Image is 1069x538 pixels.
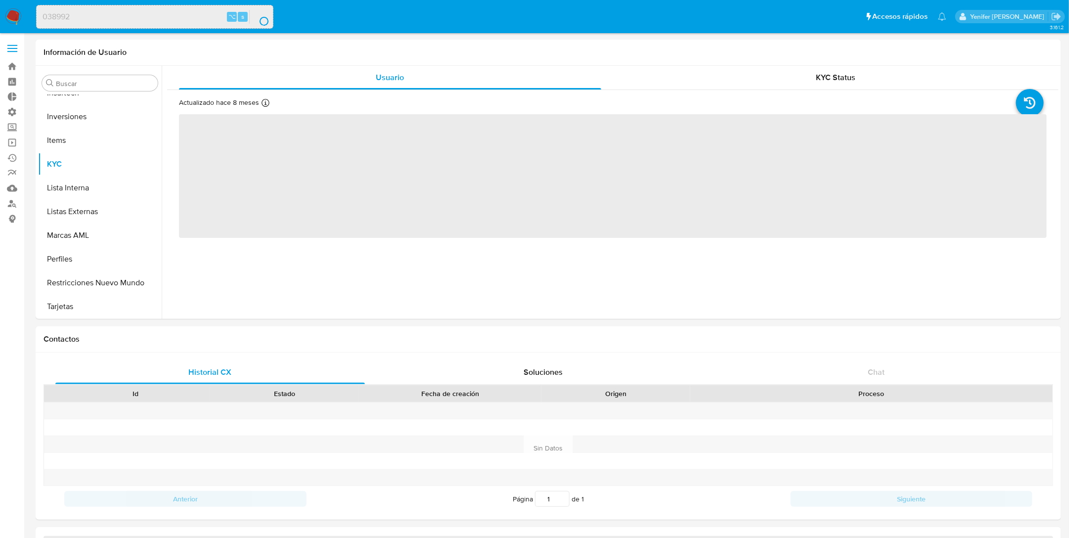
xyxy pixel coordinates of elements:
[513,491,584,507] span: Página de
[38,295,162,318] button: Tarjetas
[38,105,162,129] button: Inversiones
[179,98,259,107] p: Actualizado hace 8 meses
[581,494,584,504] span: 1
[1051,11,1062,22] a: Salir
[868,366,885,378] span: Chat
[873,11,928,22] span: Accesos rápidos
[241,12,244,21] span: s
[38,247,162,271] button: Perfiles
[37,10,273,23] input: Buscar usuario o caso...
[68,389,203,399] div: Id
[938,12,946,21] a: Notificaciones
[548,389,683,399] div: Origen
[697,389,1046,399] div: Proceso
[38,152,162,176] button: KYC
[188,366,231,378] span: Historial CX
[44,334,1053,344] h1: Contactos
[64,491,307,507] button: Anterior
[38,129,162,152] button: Items
[217,389,352,399] div: Estado
[38,271,162,295] button: Restricciones Nuevo Mundo
[228,12,236,21] span: ⌥
[524,366,563,378] span: Soluciones
[38,200,162,224] button: Listas Externas
[38,224,162,247] button: Marcas AML
[249,10,269,24] button: search-icon
[816,72,855,83] span: KYC Status
[179,114,1047,238] span: ‌
[970,12,1048,21] p: yenifer.pena@mercadolibre.com
[56,79,154,88] input: Buscar
[44,47,127,57] h1: Información de Usuario
[791,491,1033,507] button: Siguiente
[38,176,162,200] button: Lista Interna
[366,389,534,399] div: Fecha de creación
[376,72,404,83] span: Usuario
[46,79,54,87] button: Buscar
